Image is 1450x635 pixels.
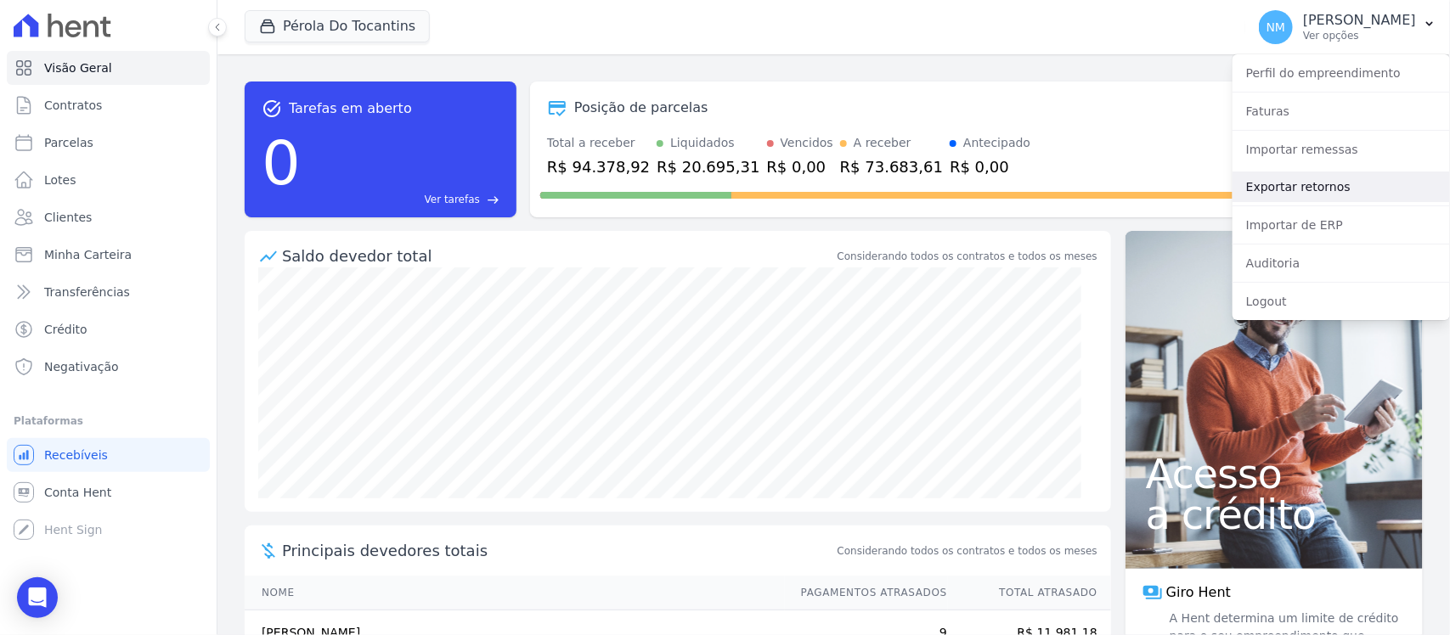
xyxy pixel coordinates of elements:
div: R$ 0,00 [767,155,833,178]
div: R$ 0,00 [950,155,1030,178]
span: Crédito [44,321,87,338]
span: Transferências [44,284,130,301]
a: Logout [1233,286,1450,317]
p: Ver opções [1303,29,1416,42]
span: a crédito [1146,494,1402,535]
span: Giro Hent [1166,582,1231,603]
a: Importar remessas [1233,134,1450,165]
span: Ver tarefas [425,192,480,207]
span: Clientes [44,209,92,226]
span: Acesso [1146,453,1402,494]
a: Contratos [7,88,210,122]
button: Pérola Do Tocantins [245,10,430,42]
span: Visão Geral [44,59,112,76]
a: Negativação [7,350,210,384]
span: Contratos [44,97,102,114]
div: Total a receber [547,134,650,152]
p: [PERSON_NAME] [1303,12,1416,29]
span: Principais devedores totais [282,539,834,562]
span: east [487,194,499,206]
span: Conta Hent [44,484,111,501]
a: Perfil do empreendimento [1233,58,1450,88]
div: Posição de parcelas [574,98,708,118]
a: Importar de ERP [1233,210,1450,240]
span: NM [1267,21,1286,33]
div: Vencidos [781,134,833,152]
a: Parcelas [7,126,210,160]
span: task_alt [262,98,282,119]
span: Lotes [44,171,76,188]
a: Lotes [7,163,210,197]
span: Parcelas [44,134,93,151]
a: Faturas [1233,96,1450,126]
th: Nome [245,576,785,610]
div: Antecipado [963,134,1030,152]
div: Plataformas [14,411,203,431]
a: Auditoria [1233,248,1450,278]
th: Total Atrasado [948,576,1111,610]
span: Tarefas em aberto [289,98,412,119]
a: Exportar retornos [1233,171,1450,202]
a: Ver tarefas east [307,192,499,207]
th: Pagamentos Atrasados [785,576,948,610]
button: NM [PERSON_NAME] Ver opções [1245,3,1450,51]
div: Saldo devedor total [282,244,834,267]
span: Considerando todos os contratos e todos os meses [838,543,1097,559]
span: Recebíveis [44,447,108,464]
div: R$ 73.683,61 [840,155,943,178]
a: Recebíveis [7,438,210,472]
a: Conta Hent [7,475,210,509]
div: R$ 94.378,92 [547,155,650,178]
span: Negativação [44,358,119,375]
a: Crédito [7,312,210,346]
div: A receber [854,134,911,152]
div: Open Intercom Messenger [17,577,58,618]
a: Visão Geral [7,51,210,85]
a: Clientes [7,200,210,234]
a: Transferências [7,275,210,309]
span: Minha Carteira [44,246,132,263]
div: 0 [262,119,301,207]
div: Considerando todos os contratos e todos os meses [838,249,1097,264]
a: Minha Carteira [7,238,210,272]
div: R$ 20.695,31 [657,155,759,178]
div: Liquidados [670,134,735,152]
